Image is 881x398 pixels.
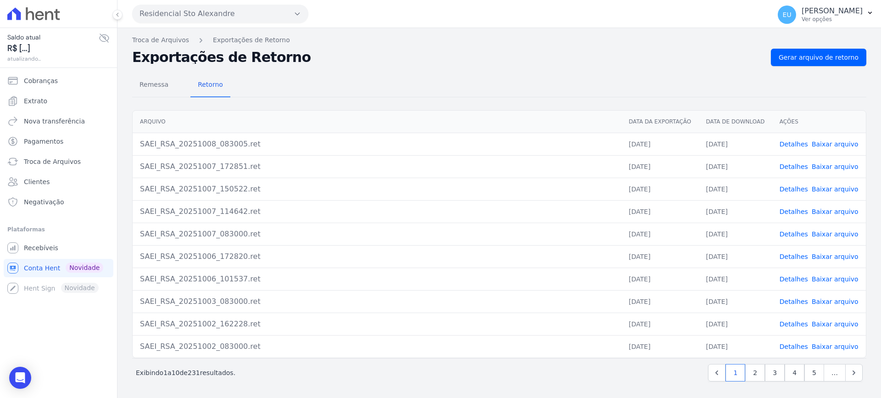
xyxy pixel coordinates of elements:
[24,117,85,126] span: Nova transferência
[188,369,200,376] span: 231
[621,245,698,268] td: [DATE]
[780,275,808,283] a: Detalhes
[699,245,772,268] td: [DATE]
[140,184,614,195] div: SAEI_RSA_20251007_150522.ret
[136,368,235,377] p: Exibindo a de resultados.
[24,96,47,106] span: Extrato
[699,313,772,335] td: [DATE]
[24,263,60,273] span: Conta Hent
[132,5,308,23] button: Residencial Sto Alexandre
[783,11,792,18] span: EU
[699,133,772,155] td: [DATE]
[621,178,698,200] td: [DATE]
[621,111,698,133] th: Data da Exportação
[812,275,859,283] a: Baixar arquivo
[770,2,881,28] button: EU [PERSON_NAME] Ver opções
[190,73,230,97] a: Retorno
[192,75,229,94] span: Retorno
[824,364,846,381] span: …
[24,177,50,186] span: Clientes
[24,157,81,166] span: Troca de Arquivos
[132,51,764,64] h2: Exportações de Retorno
[140,251,614,262] div: SAEI_RSA_20251006_172820.ret
[812,140,859,148] a: Baixar arquivo
[780,185,808,193] a: Detalhes
[699,290,772,313] td: [DATE]
[621,290,698,313] td: [DATE]
[140,319,614,330] div: SAEI_RSA_20251002_162228.ret
[785,364,804,381] a: 4
[132,73,176,97] a: Remessa
[24,76,58,85] span: Cobranças
[140,229,614,240] div: SAEI_RSA_20251007_083000.ret
[779,53,859,62] span: Gerar arquivo de retorno
[4,132,113,151] a: Pagamentos
[4,112,113,130] a: Nova transferência
[7,72,110,297] nav: Sidebar
[780,208,808,215] a: Detalhes
[772,111,866,133] th: Ações
[699,223,772,245] td: [DATE]
[780,343,808,350] a: Detalhes
[213,35,290,45] a: Exportações de Retorno
[845,364,863,381] a: Next
[4,193,113,211] a: Negativação
[802,6,863,16] p: [PERSON_NAME]
[4,72,113,90] a: Cobranças
[66,263,103,273] span: Novidade
[7,55,99,63] span: atualizando...
[140,341,614,352] div: SAEI_RSA_20251002_083000.ret
[24,243,58,252] span: Recebíveis
[780,163,808,170] a: Detalhes
[699,111,772,133] th: Data de Download
[621,313,698,335] td: [DATE]
[804,364,824,381] a: 5
[812,253,859,260] a: Baixar arquivo
[621,223,698,245] td: [DATE]
[725,364,745,381] a: 1
[140,139,614,150] div: SAEI_RSA_20251008_083005.ret
[140,161,614,172] div: SAEI_RSA_20251007_172851.ret
[621,268,698,290] td: [DATE]
[780,298,808,305] a: Detalhes
[812,298,859,305] a: Baixar arquivo
[699,268,772,290] td: [DATE]
[140,274,614,285] div: SAEI_RSA_20251006_101537.ret
[812,343,859,350] a: Baixar arquivo
[163,369,167,376] span: 1
[24,197,64,207] span: Negativação
[812,320,859,328] a: Baixar arquivo
[812,185,859,193] a: Baixar arquivo
[621,133,698,155] td: [DATE]
[699,335,772,358] td: [DATE]
[132,35,866,45] nav: Breadcrumb
[4,239,113,257] a: Recebíveis
[771,49,866,66] a: Gerar arquivo de retorno
[765,364,785,381] a: 3
[140,206,614,217] div: SAEI_RSA_20251007_114642.ret
[132,35,189,45] a: Troca de Arquivos
[7,42,99,55] span: R$ [...]
[780,320,808,328] a: Detalhes
[7,33,99,42] span: Saldo atual
[699,178,772,200] td: [DATE]
[812,230,859,238] a: Baixar arquivo
[621,155,698,178] td: [DATE]
[812,208,859,215] a: Baixar arquivo
[780,230,808,238] a: Detalhes
[24,137,63,146] span: Pagamentos
[708,364,725,381] a: Previous
[780,140,808,148] a: Detalhes
[4,173,113,191] a: Clientes
[699,200,772,223] td: [DATE]
[621,335,698,358] td: [DATE]
[4,259,113,277] a: Conta Hent Novidade
[172,369,180,376] span: 10
[7,224,110,235] div: Plataformas
[699,155,772,178] td: [DATE]
[134,75,174,94] span: Remessa
[745,364,765,381] a: 2
[4,152,113,171] a: Troca de Arquivos
[4,92,113,110] a: Extrato
[621,200,698,223] td: [DATE]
